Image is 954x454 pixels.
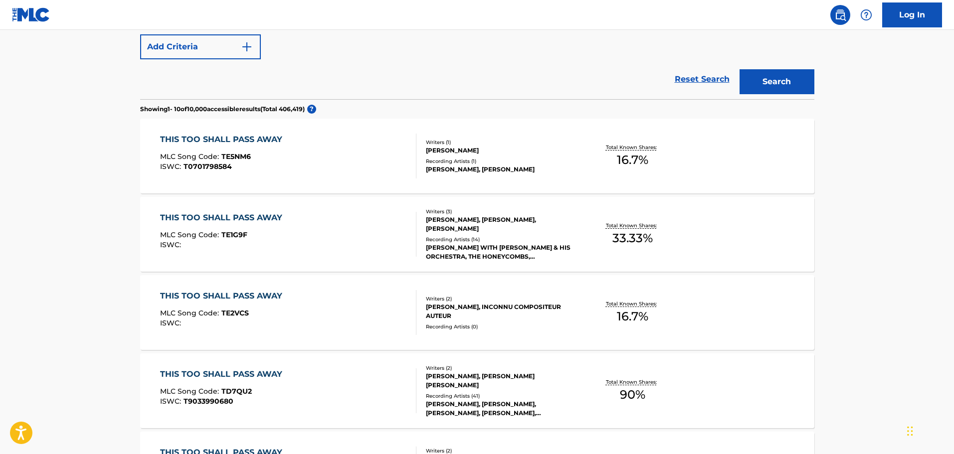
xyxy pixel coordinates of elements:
a: Log In [882,2,942,27]
span: TE5NM6 [221,152,251,161]
span: 90 % [620,386,645,404]
img: 9d2ae6d4665cec9f34b9.svg [241,41,253,53]
div: [PERSON_NAME], INCONNU COMPOSITEUR AUTEUR [426,303,576,320]
span: MLC Song Code : [160,230,221,239]
p: Total Known Shares: [606,378,659,386]
span: 16.7 % [617,151,648,169]
div: Writers ( 3 ) [426,208,576,215]
img: help [860,9,872,21]
div: Help [856,5,876,25]
span: 33.33 % [612,229,653,247]
span: 16.7 % [617,307,648,325]
span: MLC Song Code : [160,152,221,161]
a: THIS TOO SHALL PASS AWAYMLC Song Code:TD7QU2ISWC:T9033990680Writers (2)[PERSON_NAME], [PERSON_NAM... [140,353,814,428]
span: MLC Song Code : [160,387,221,396]
span: TE1G9F [221,230,247,239]
span: MLC Song Code : [160,308,221,317]
span: ? [307,105,316,114]
div: [PERSON_NAME], [PERSON_NAME], [PERSON_NAME], [PERSON_NAME], [PERSON_NAME] [426,400,576,418]
span: T9033990680 [184,397,233,406]
span: T0701798584 [184,162,232,171]
div: [PERSON_NAME], [PERSON_NAME], [PERSON_NAME] [426,215,576,233]
p: Total Known Shares: [606,222,659,229]
a: THIS TOO SHALL PASS AWAYMLC Song Code:TE2VCSISWC:Writers (2)[PERSON_NAME], INCONNU COMPOSITEUR AU... [140,275,814,350]
div: [PERSON_NAME] WITH [PERSON_NAME] & HIS ORCHESTRA, THE HONEYCOMBS, [PERSON_NAME], [PERSON_NAME], [... [426,243,576,261]
div: Recording Artists ( 0 ) [426,323,576,330]
p: Showing 1 - 10 of 10,000 accessible results (Total 406,419 ) [140,105,305,114]
a: THIS TOO SHALL PASS AWAYMLC Song Code:TE5NM6ISWC:T0701798584Writers (1)[PERSON_NAME]Recording Art... [140,119,814,193]
div: THIS TOO SHALL PASS AWAY [160,212,287,224]
p: Total Known Shares: [606,300,659,307]
a: THIS TOO SHALL PASS AWAYMLC Song Code:TE1G9FISWC:Writers (3)[PERSON_NAME], [PERSON_NAME], [PERSON... [140,197,814,272]
span: ISWC : [160,318,184,327]
div: Writers ( 2 ) [426,295,576,303]
div: Recording Artists ( 41 ) [426,392,576,400]
span: TD7QU2 [221,387,252,396]
div: Writers ( 2 ) [426,364,576,372]
div: THIS TOO SHALL PASS AWAY [160,368,287,380]
button: Add Criteria [140,34,261,59]
div: THIS TOO SHALL PASS AWAY [160,290,287,302]
span: TE2VCS [221,308,249,317]
img: search [834,9,846,21]
button: Search [740,69,814,94]
div: Drag [907,416,913,446]
span: ISWC : [160,240,184,249]
div: Recording Artists ( 1 ) [426,157,576,165]
div: [PERSON_NAME] [426,146,576,155]
div: Recording Artists ( 14 ) [426,236,576,243]
div: THIS TOO SHALL PASS AWAY [160,134,287,146]
div: Writers ( 1 ) [426,139,576,146]
iframe: Chat Widget [904,406,954,454]
img: MLC Logo [12,7,50,22]
a: Reset Search [670,68,735,90]
a: Public Search [830,5,850,25]
span: ISWC : [160,397,184,406]
p: Total Known Shares: [606,144,659,151]
div: [PERSON_NAME], [PERSON_NAME] [426,165,576,174]
span: ISWC : [160,162,184,171]
div: [PERSON_NAME], [PERSON_NAME] [PERSON_NAME] [426,372,576,390]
